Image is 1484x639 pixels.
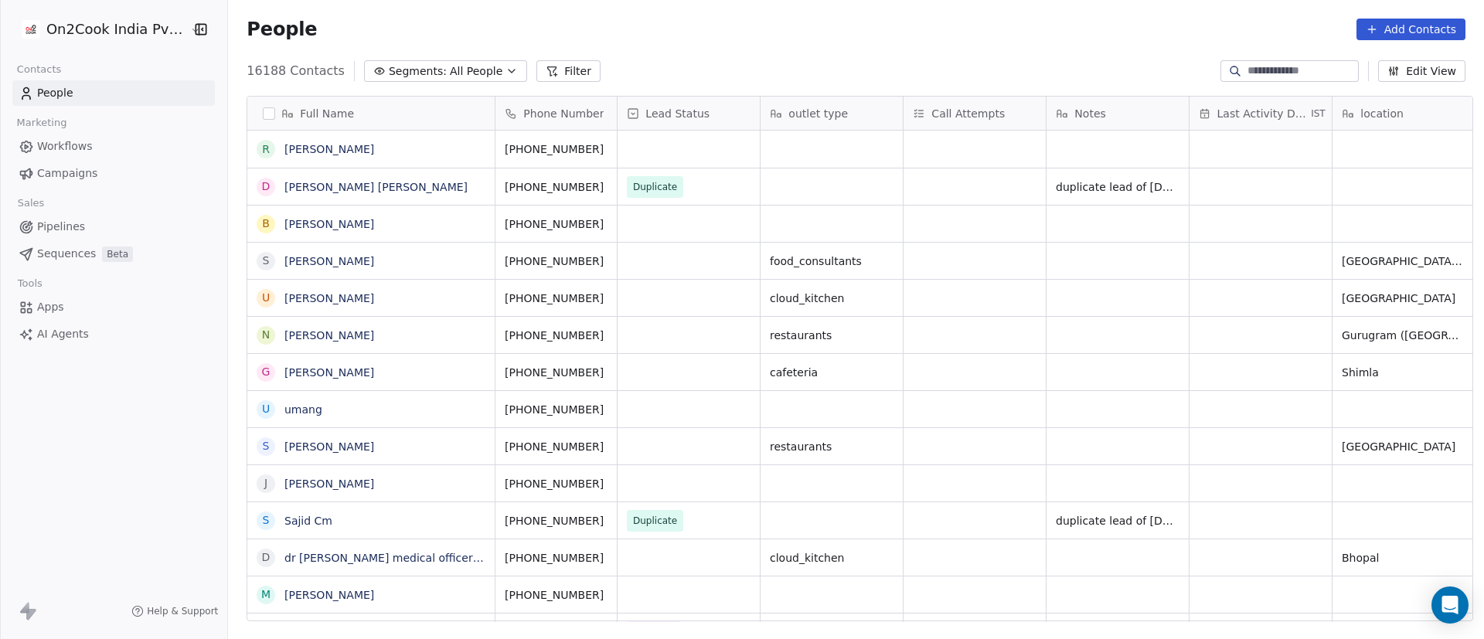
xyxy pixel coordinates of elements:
[247,97,495,130] div: Full Name
[1360,106,1404,121] span: location
[284,255,374,267] a: [PERSON_NAME]
[284,366,374,379] a: [PERSON_NAME]
[505,216,608,232] span: [PHONE_NUMBER]
[247,18,317,41] span: People
[505,550,608,566] span: [PHONE_NUMBER]
[11,192,51,215] span: Sales
[904,97,1046,130] div: Call Attempts
[770,365,893,380] span: cafeteria
[263,216,271,232] div: B
[1333,97,1475,130] div: location
[1047,97,1189,130] div: Notes
[505,513,608,529] span: [PHONE_NUMBER]
[1342,365,1465,380] span: Shimla
[264,475,267,491] div: J
[770,291,893,306] span: cloud_kitchen
[12,161,215,186] a: Campaigns
[284,218,374,230] a: [PERSON_NAME]
[247,62,345,80] span: 16188 Contacts
[19,16,180,42] button: On2Cook India Pvt. Ltd.
[263,438,270,454] div: S
[284,440,374,453] a: [PERSON_NAME]
[389,63,447,80] span: Segments:
[523,106,604,121] span: Phone Number
[262,290,270,306] div: U
[37,246,96,262] span: Sequences
[284,403,322,416] a: umang
[1311,107,1326,120] span: IST
[284,478,374,490] a: [PERSON_NAME]
[1431,586,1469,624] div: Open Intercom Messenger
[262,549,271,566] div: d
[12,294,215,320] a: Apps
[262,141,270,158] div: R
[247,131,495,622] div: grid
[262,327,270,343] div: n
[12,214,215,240] a: Pipelines
[284,292,374,304] a: [PERSON_NAME]
[770,550,893,566] span: cloud_kitchen
[1342,328,1465,343] span: Gurugram ([GEOGRAPHIC_DATA])
[770,328,893,343] span: restaurants
[1074,106,1105,121] span: Notes
[263,512,270,529] div: S
[300,106,354,121] span: Full Name
[263,253,270,269] div: S
[761,97,903,130] div: outlet type
[22,20,40,39] img: on2cook%20logo-04%20copy.jpg
[261,586,271,603] div: M
[37,138,93,155] span: Workflows
[102,246,133,262] span: Beta
[450,63,502,80] span: All People
[770,439,893,454] span: restaurants
[1342,550,1465,566] span: Bhopal
[284,181,468,193] a: [PERSON_NAME] [PERSON_NAME]
[1190,97,1332,130] div: Last Activity DateIST
[536,60,601,82] button: Filter
[1356,19,1465,40] button: Add Contacts
[131,605,218,617] a: Help & Support
[12,241,215,267] a: SequencesBeta
[1056,513,1179,529] span: duplicate lead of [DATE]
[12,80,215,106] a: People
[12,134,215,159] a: Workflows
[37,299,64,315] span: Apps
[770,253,893,269] span: food_consultants
[11,272,49,295] span: Tools
[12,321,215,347] a: AI Agents
[284,329,374,342] a: [PERSON_NAME]
[495,97,617,130] div: Phone Number
[645,106,710,121] span: Lead Status
[618,97,760,130] div: Lead Status
[37,165,97,182] span: Campaigns
[505,402,608,417] span: [PHONE_NUMBER]
[46,19,186,39] span: On2Cook India Pvt. Ltd.
[37,85,73,101] span: People
[505,439,608,454] span: [PHONE_NUMBER]
[505,476,608,491] span: [PHONE_NUMBER]
[505,291,608,306] span: [PHONE_NUMBER]
[931,106,1005,121] span: Call Attempts
[505,253,608,269] span: [PHONE_NUMBER]
[284,143,374,155] a: [PERSON_NAME]
[262,401,270,417] div: u
[284,589,374,601] a: [PERSON_NAME]
[147,605,218,617] span: Help & Support
[505,587,608,603] span: [PHONE_NUMBER]
[505,365,608,380] span: [PHONE_NUMBER]
[1342,253,1465,269] span: [GEOGRAPHIC_DATA](NCR)
[505,328,608,343] span: [PHONE_NUMBER]
[37,326,89,342] span: AI Agents
[1342,439,1465,454] span: [GEOGRAPHIC_DATA]
[1056,179,1179,195] span: duplicate lead of [DATE]
[505,179,608,195] span: [PHONE_NUMBER]
[1217,106,1309,121] span: Last Activity Date
[1342,291,1465,306] span: [GEOGRAPHIC_DATA]
[284,552,566,564] a: dr [PERSON_NAME] medical officer [PERSON_NAME]
[788,106,848,121] span: outlet type
[10,111,73,134] span: Marketing
[1378,60,1465,82] button: Edit View
[633,513,677,529] span: Duplicate
[262,178,271,195] div: D
[10,58,68,81] span: Contacts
